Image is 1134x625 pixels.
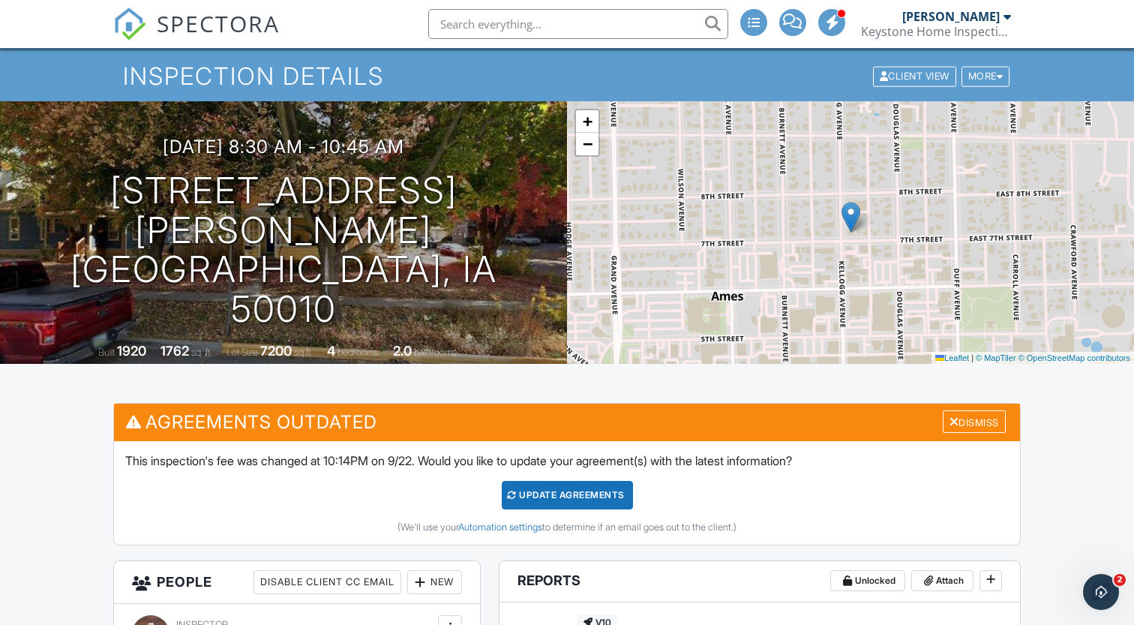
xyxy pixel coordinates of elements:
img: The Best Home Inspection Software - Spectora [113,8,146,41]
span: sq.ft. [294,347,313,358]
div: This inspection's fee was changed at 10:14PM on 9/22. Would you like to update your agreement(s) ... [114,441,1020,545]
h3: [DATE] 8:30 am - 10:45 am [163,137,404,157]
a: Automation settings [458,521,542,533]
div: New [407,570,462,594]
span: 2 [1114,574,1126,586]
div: More [961,66,1010,86]
a: Zoom out [576,133,598,155]
div: Update Agreements [502,481,633,509]
div: 2.0 [393,343,412,359]
input: Search everything... [428,9,728,39]
div: Client View [873,66,956,86]
span: bedrooms [337,347,379,358]
a: Client View [871,70,960,81]
h3: People [114,561,480,604]
a: © OpenStreetMap contributors [1018,353,1130,362]
div: 7200 [260,343,292,359]
span: Lot Size [226,347,258,358]
div: 1762 [160,343,189,359]
a: Zoom in [576,110,598,133]
div: Dismiss [943,410,1006,434]
div: 4 [327,343,335,359]
iframe: Intercom live chat [1083,574,1119,610]
div: [PERSON_NAME] [902,9,1000,24]
span: Built [98,347,115,358]
span: | [971,353,973,362]
span: SPECTORA [157,8,280,39]
div: (We'll use your to determine if an email goes out to the client.) [125,521,1009,533]
span: bathrooms [414,347,457,358]
div: Disable Client CC Email [253,570,401,594]
a: SPECTORA [113,20,280,52]
div: 1920 [117,343,146,359]
div: Keystone Home Inspections, LLC [861,24,1011,39]
a: © MapTiler [976,353,1016,362]
h3: Agreements Outdated [114,404,1020,440]
h1: [STREET_ADDRESS][PERSON_NAME] [GEOGRAPHIC_DATA], IA 50010 [24,171,543,329]
span: + [583,112,592,131]
a: Leaflet [935,353,969,362]
img: Marker [841,202,860,233]
h1: Inspection Details [123,63,1011,89]
span: − [583,134,592,153]
span: sq. ft. [191,347,212,358]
